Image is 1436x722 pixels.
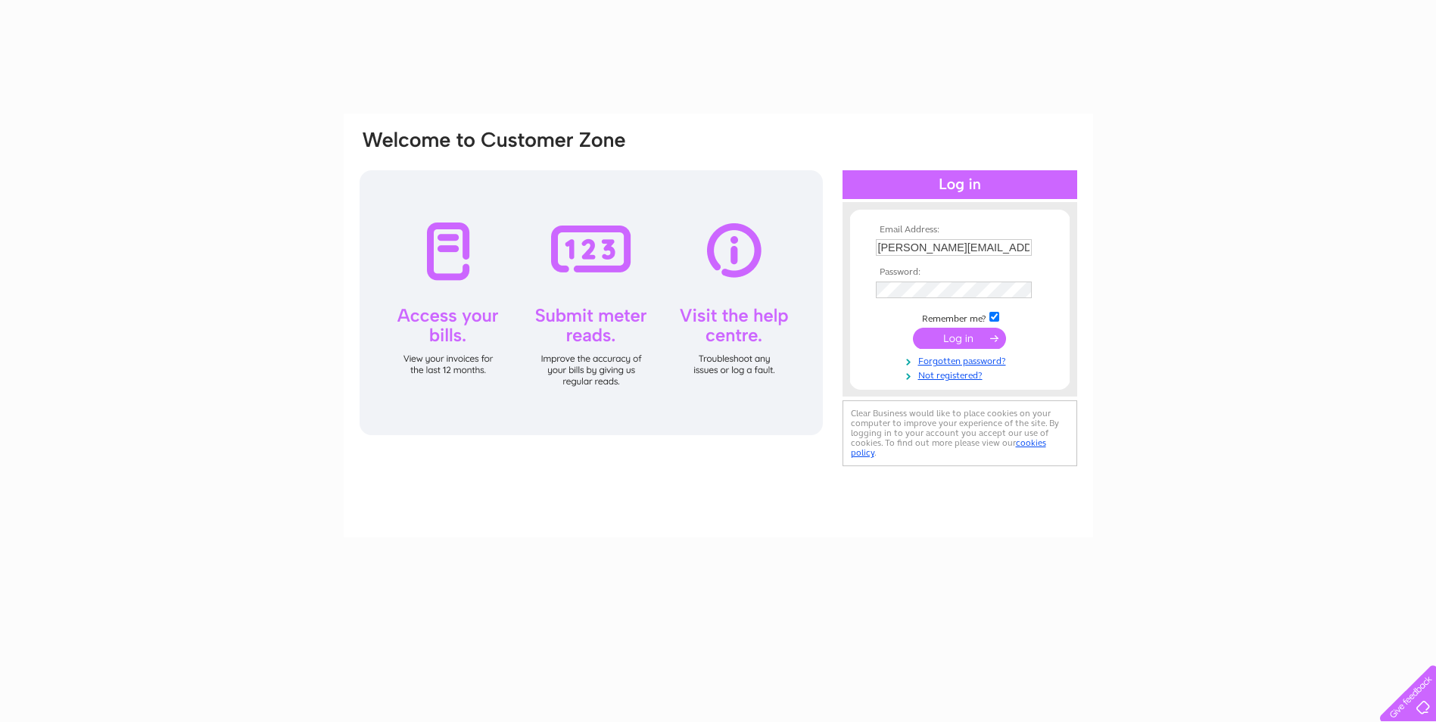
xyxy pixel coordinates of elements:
[843,400,1077,466] div: Clear Business would like to place cookies on your computer to improve your experience of the sit...
[851,437,1046,458] a: cookies policy
[876,353,1048,367] a: Forgotten password?
[876,367,1048,381] a: Not registered?
[872,267,1048,278] th: Password:
[872,310,1048,325] td: Remember me?
[913,328,1006,349] input: Submit
[872,225,1048,235] th: Email Address:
